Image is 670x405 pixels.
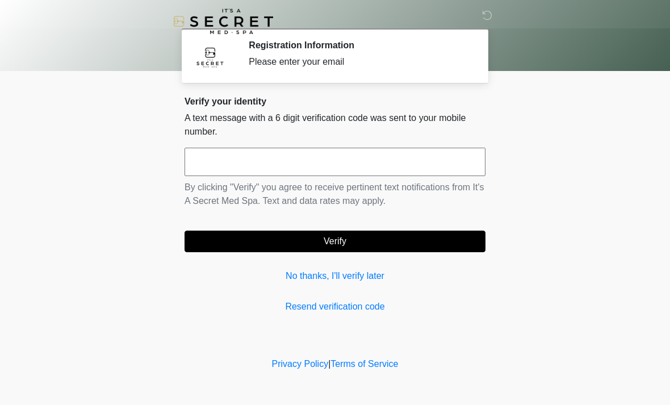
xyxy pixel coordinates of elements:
[249,40,468,51] h2: Registration Information
[328,359,330,369] a: |
[272,359,329,369] a: Privacy Policy
[185,96,485,107] h2: Verify your identity
[193,40,227,74] img: Agent Avatar
[173,9,273,34] img: It's A Secret Med Spa Logo
[249,55,468,69] div: Please enter your email
[185,231,485,252] button: Verify
[185,269,485,283] a: No thanks, I'll verify later
[330,359,398,369] a: Terms of Service
[185,300,485,314] a: Resend verification code
[185,181,485,208] p: By clicking "Verify" you agree to receive pertinent text notifications from It's A Secret Med Spa...
[185,111,485,139] p: A text message with a 6 digit verification code was sent to your mobile number.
